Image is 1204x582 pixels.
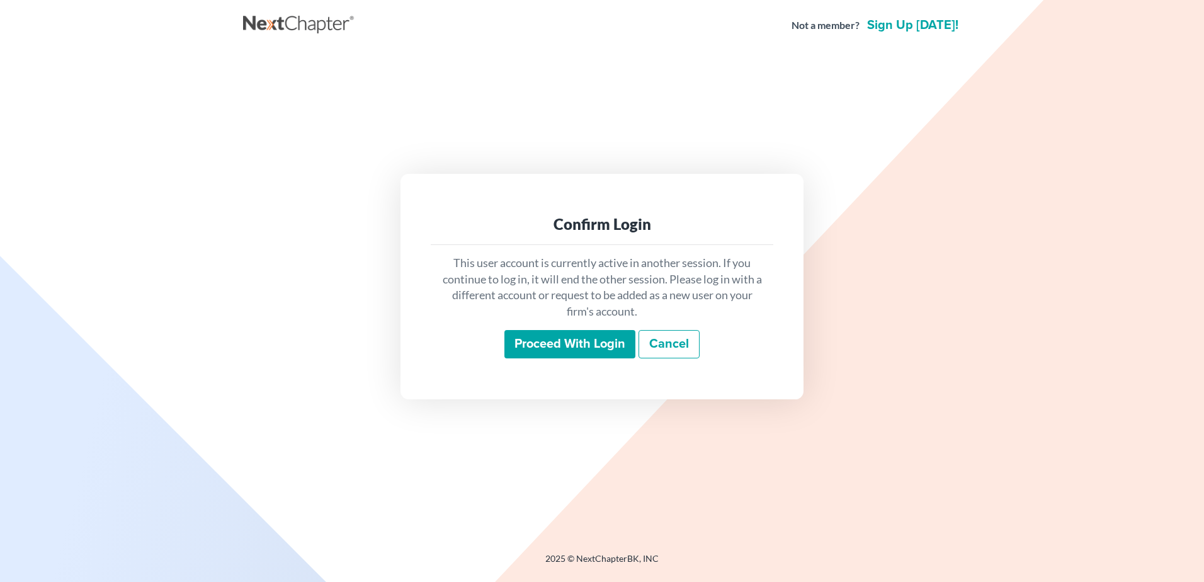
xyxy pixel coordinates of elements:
[441,255,763,320] p: This user account is currently active in another session. If you continue to log in, it will end ...
[865,19,961,31] a: Sign up [DATE]!
[441,214,763,234] div: Confirm Login
[243,552,961,575] div: 2025 © NextChapterBK, INC
[504,330,635,359] input: Proceed with login
[792,18,860,33] strong: Not a member?
[639,330,700,359] a: Cancel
